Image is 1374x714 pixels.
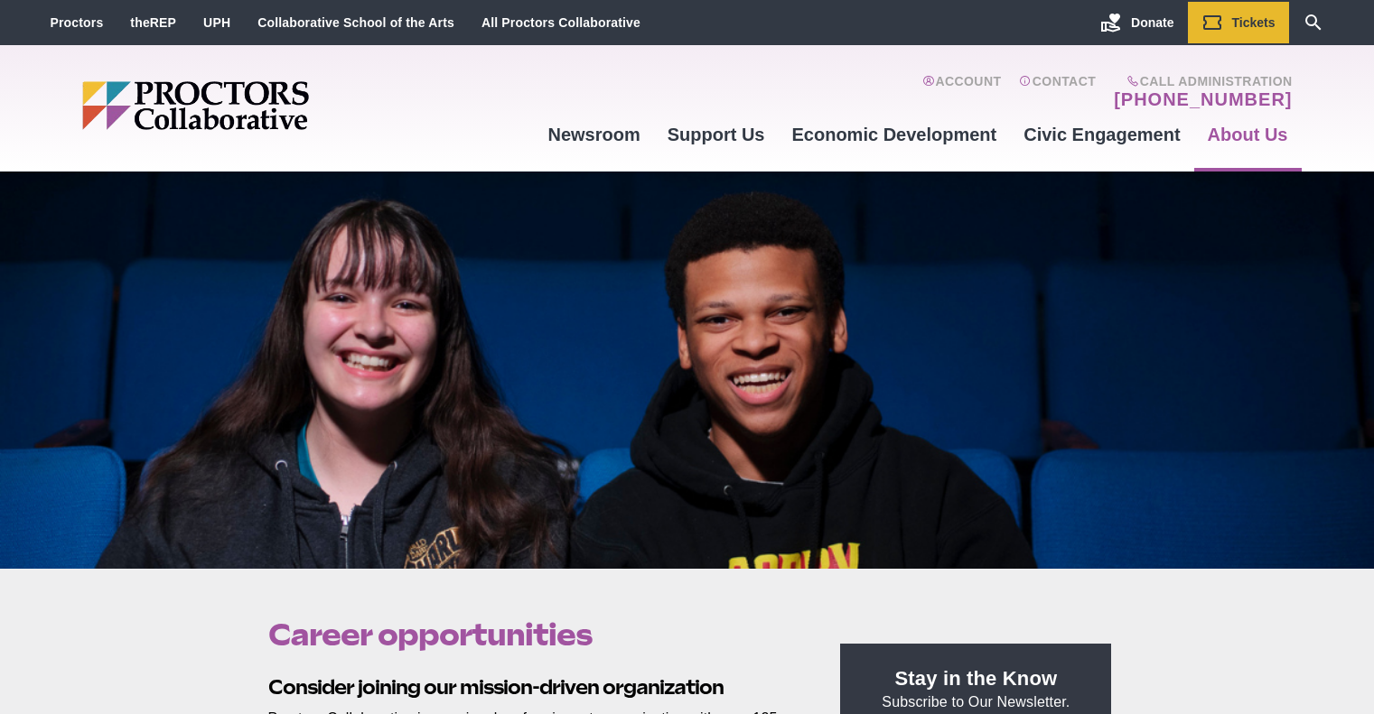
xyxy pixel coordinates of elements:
[257,15,454,30] a: Collaborative School of the Arts
[862,665,1089,712] p: Subscribe to Our Newsletter.
[268,617,799,652] h1: Career opportunities
[1232,15,1276,30] span: Tickets
[130,15,176,30] a: theREP
[51,15,104,30] a: Proctors
[654,110,779,159] a: Support Us
[1019,74,1096,110] a: Contact
[82,81,448,130] img: Proctors logo
[481,15,640,30] a: All Proctors Collaborative
[895,667,1058,690] strong: Stay in the Know
[779,110,1011,159] a: Economic Development
[1108,74,1292,88] span: Call Administration
[1010,110,1193,159] a: Civic Engagement
[1188,2,1289,43] a: Tickets
[1087,2,1187,43] a: Donate
[1194,110,1302,159] a: About Us
[1131,15,1173,30] span: Donate
[268,675,724,699] strong: Consider joining our mission-driven organization
[922,74,1001,110] a: Account
[1289,2,1338,43] a: Search
[1114,88,1292,110] a: [PHONE_NUMBER]
[534,110,653,159] a: Newsroom
[203,15,230,30] a: UPH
